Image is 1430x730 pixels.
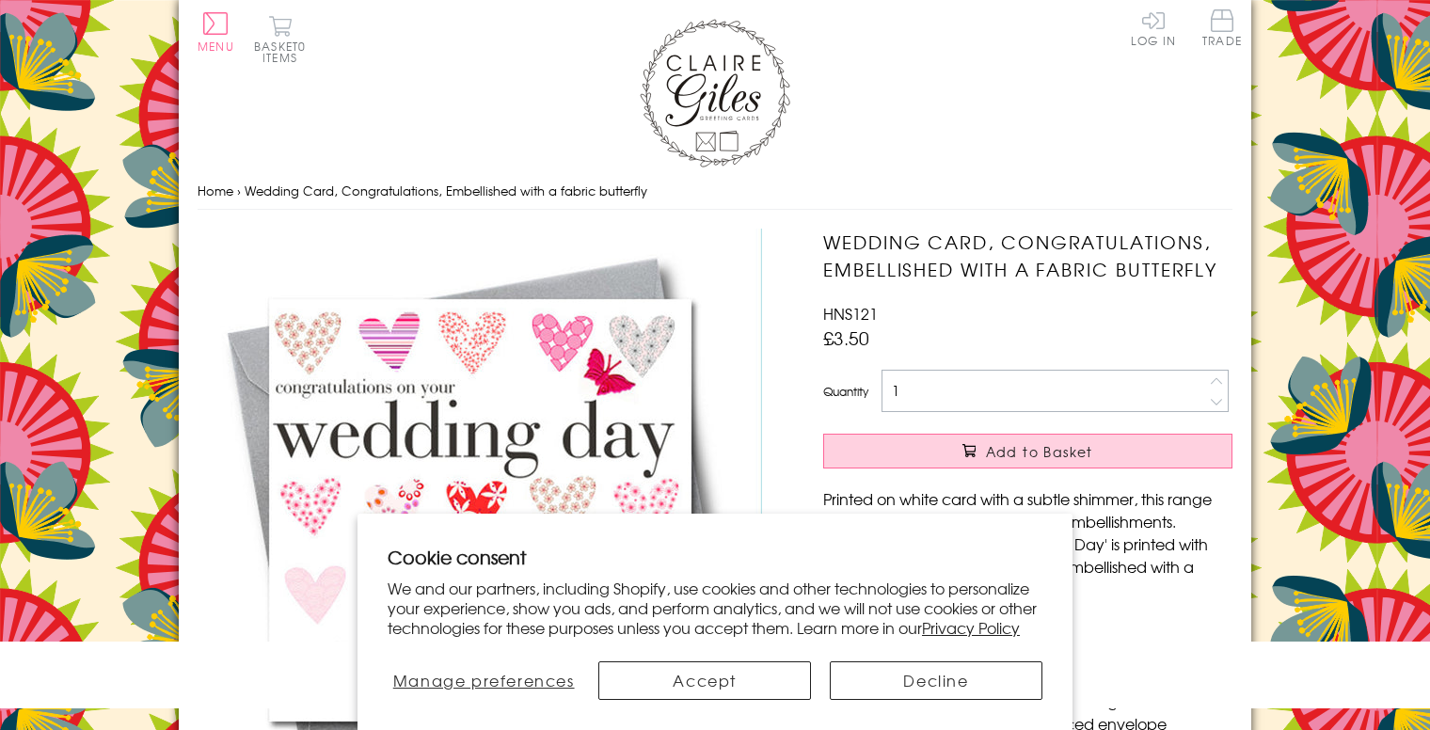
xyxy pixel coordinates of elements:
[1202,9,1242,46] span: Trade
[823,229,1232,283] h1: Wedding Card, Congratulations, Embellished with a fabric butterfly
[262,38,306,66] span: 0 items
[922,616,1020,639] a: Privacy Policy
[1202,9,1242,50] a: Trade
[393,669,575,691] span: Manage preferences
[388,579,1042,637] p: We and our partners, including Shopify, use cookies and other technologies to personalize your ex...
[823,383,868,400] label: Quantity
[198,172,1232,211] nav: breadcrumbs
[388,544,1042,570] h2: Cookie consent
[198,182,233,199] a: Home
[986,442,1093,461] span: Add to Basket
[823,325,869,351] span: £3.50
[198,38,234,55] span: Menu
[237,182,241,199] span: ›
[254,15,306,63] button: Basket0 items
[245,182,647,199] span: Wedding Card, Congratulations, Embellished with a fabric butterfly
[823,434,1232,468] button: Add to Basket
[598,661,811,700] button: Accept
[823,302,878,325] span: HNS121
[1131,9,1176,46] a: Log In
[830,661,1042,700] button: Decline
[823,487,1232,600] p: Printed on white card with a subtle shimmer, this range has large graphics and beautiful embellis...
[640,19,790,167] img: Claire Giles Greetings Cards
[198,12,234,52] button: Menu
[388,661,580,700] button: Manage preferences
